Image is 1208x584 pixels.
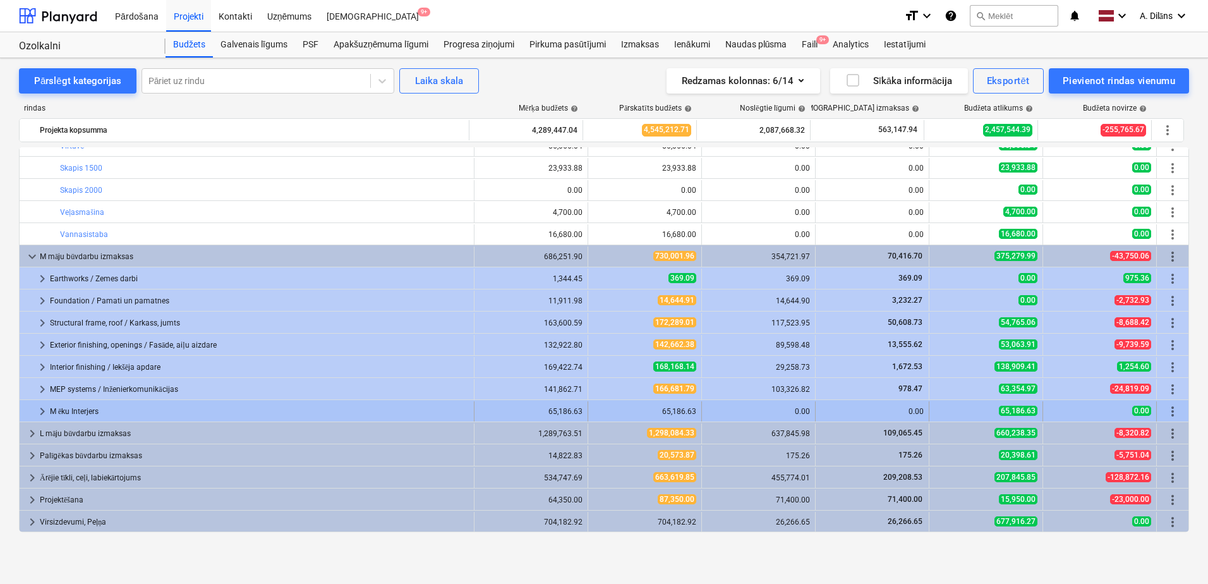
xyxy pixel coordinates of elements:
[821,230,924,239] div: 0.00
[707,385,810,394] div: 103,326.82
[919,8,934,23] i: keyboard_arrow_down
[904,8,919,23] i: format_size
[1123,273,1151,283] span: 975.36
[34,73,121,89] div: Pārslēgt kategorijas
[60,164,102,173] a: Skapis 1500
[897,451,924,459] span: 175.26
[1114,317,1151,327] span: -8,688.42
[1114,428,1151,438] span: -8,320.82
[999,384,1037,394] span: 63,354.97
[40,120,464,140] div: Projekta kopsumma
[795,104,919,113] div: [DEMOGRAPHIC_DATA] izmaksas
[1018,185,1037,195] span: 0.00
[1165,227,1180,242] span: Vairāk darbību
[999,406,1037,416] span: 65,186.63
[19,40,150,53] div: Ozolkalni
[60,208,104,217] a: Veļasmašina
[999,229,1037,239] span: 16,680.00
[480,274,583,283] div: 1,344.45
[295,32,326,58] a: PSF
[794,32,825,58] a: Faili9+
[740,104,806,113] div: Noslēgtie līgumi
[667,32,718,58] div: Ienākumi
[1114,450,1151,460] span: -5,751.04
[19,68,136,94] button: Pārslēgt kategorijas
[50,335,469,355] div: Exterior finishing, openings / Fasāde, aiļu aizdare
[40,423,469,444] div: L māju būvdarbu izmaksas
[886,495,924,504] span: 71,400.00
[480,407,583,416] div: 65,186.63
[1063,73,1175,89] div: Pievienot rindas vienumu
[50,401,469,422] div: M ēku Interjers
[1165,382,1180,397] span: Vairāk darbību
[642,124,691,136] span: 4,545,212.71
[1018,295,1037,305] span: 0.00
[1165,470,1180,485] span: Vairāk darbību
[886,318,924,327] span: 50,608.73
[436,32,522,58] a: Progresa ziņojumi
[668,273,696,283] span: 369.09
[619,104,692,113] div: Pārskatīts budžets
[718,32,795,58] div: Naudas plūsma
[886,517,924,526] span: 26,266.65
[213,32,295,58] a: Galvenais līgums
[707,186,810,195] div: 0.00
[707,296,810,305] div: 14,644.90
[35,271,50,286] span: keyboard_arrow_right
[35,315,50,331] span: keyboard_arrow_right
[1117,362,1151,372] span: 1,254.60
[593,186,696,195] div: 0.00
[999,450,1037,460] span: 20,398.61
[682,105,692,113] span: help
[326,32,436,58] a: Apakšuzņēmuma līgumi
[653,362,696,372] span: 168,168.14
[945,8,957,23] i: Zināšanu pamats
[707,451,810,460] div: 175.26
[1132,406,1151,416] span: 0.00
[653,339,696,350] span: 142,662.38
[999,162,1037,173] span: 23,933.88
[19,104,470,113] div: rindas
[1132,516,1151,526] span: 0.00
[1174,8,1189,23] i: keyboard_arrow_down
[166,32,213,58] div: Budžets
[707,496,810,504] div: 71,400.00
[418,8,430,16] span: 9+
[994,472,1037,482] span: 207,845.85
[1083,104,1147,113] div: Budžeta novirze
[35,382,50,397] span: keyboard_arrow_right
[653,251,696,261] span: 730,001.96
[658,494,696,504] span: 87,350.00
[707,429,810,438] div: 637,845.98
[1003,207,1037,217] span: 4,700.00
[882,429,924,437] span: 109,065.45
[821,164,924,173] div: 0.00
[593,230,696,239] div: 16,680.00
[1106,472,1151,482] span: -128,872.16
[702,120,805,140] div: 2,087,668.32
[999,339,1037,350] span: 53,063.91
[593,208,696,217] div: 4,700.00
[964,104,1033,113] div: Budžeta atlikums
[891,296,924,305] span: 3,232.27
[707,407,810,416] div: 0.00
[35,404,50,419] span: keyboard_arrow_right
[1165,426,1180,441] span: Vairāk darbību
[480,252,583,261] div: 686,251.90
[40,246,469,267] div: M māju būvdarbu izmaksas
[25,492,40,508] span: keyboard_arrow_right
[25,514,40,530] span: keyboard_arrow_right
[1165,205,1180,220] span: Vairāk darbību
[897,384,924,393] span: 978.47
[830,68,968,94] button: Sīkāka informācija
[987,73,1030,89] div: Eksportēt
[40,490,469,510] div: Projektēšana
[1160,123,1175,138] span: Vairāk darbību
[480,473,583,482] div: 534,747.69
[816,35,829,44] span: 9+
[707,319,810,327] div: 117,523.95
[1165,293,1180,308] span: Vairāk darbību
[882,473,924,482] span: 209,208.53
[909,105,919,113] span: help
